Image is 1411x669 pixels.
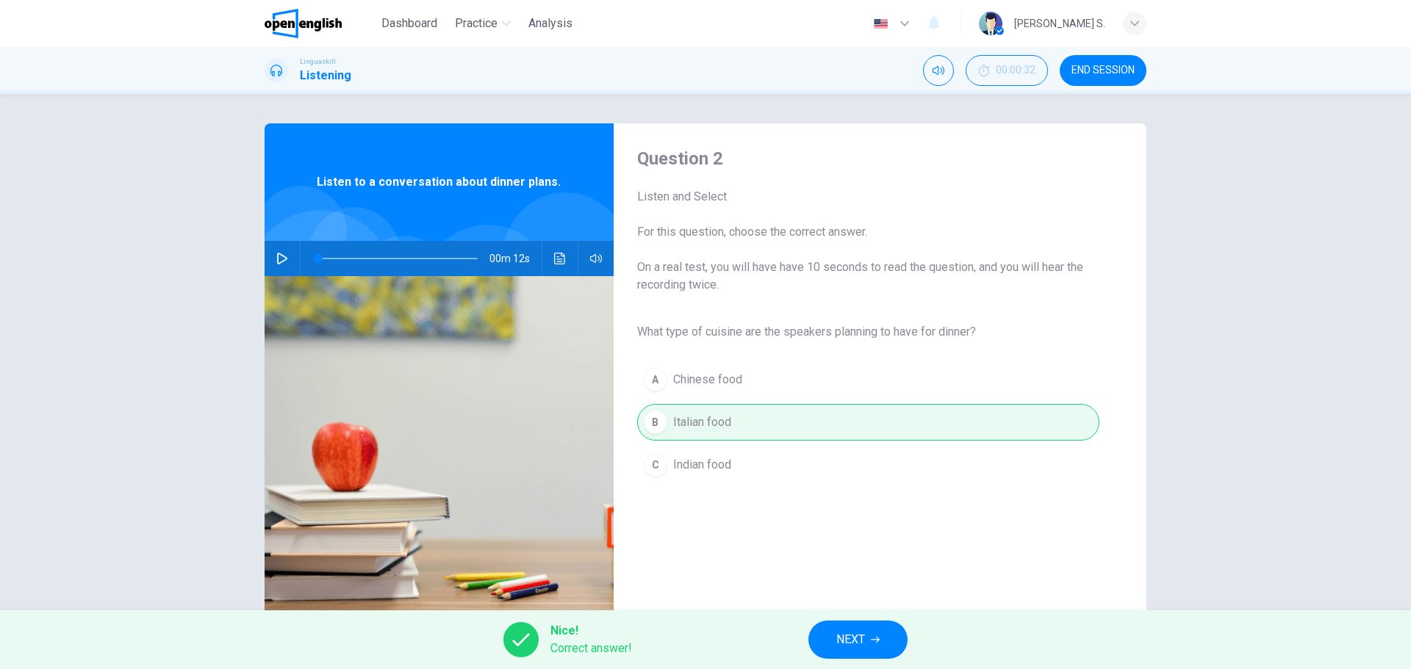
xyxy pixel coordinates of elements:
button: Practice [449,10,517,37]
span: Listen to a conversation about dinner plans. [317,173,561,191]
button: Click to see the audio transcription [548,241,572,276]
img: OpenEnglish logo [265,9,342,38]
h1: Listening [300,67,351,84]
div: [PERSON_NAME] S. [1014,15,1105,32]
button: NEXT [808,621,908,659]
button: END SESSION [1060,55,1146,86]
span: Dashboard [381,15,437,32]
span: Nice! [550,622,632,640]
span: Listen and Select [637,188,1099,206]
button: Dashboard [376,10,443,37]
div: Mute [923,55,954,86]
button: 00:00:32 [966,55,1048,86]
span: NEXT [836,629,865,650]
span: For this question, choose the correct answer. [637,223,1099,241]
span: 00m 12s [489,241,542,276]
button: Analysis [523,10,578,37]
h4: Question 2 [637,147,1099,170]
img: Listen to a conversation about dinner plans. [265,276,614,634]
span: On a real test, you will have have 10 seconds to read the question, and you will hear the recordi... [637,258,1099,294]
a: OpenEnglish logo [265,9,376,38]
span: Practice [455,15,498,32]
div: Hide [966,55,1048,86]
span: Analysis [528,15,572,32]
span: 00:00:32 [996,65,1035,76]
img: en [872,18,890,29]
span: Linguaskill [300,57,336,67]
span: END SESSION [1071,65,1135,76]
span: What type of cuisine are the speakers planning to have for dinner? [637,323,1099,341]
span: Correct answer! [550,640,632,657]
img: Profile picture [979,12,1002,35]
